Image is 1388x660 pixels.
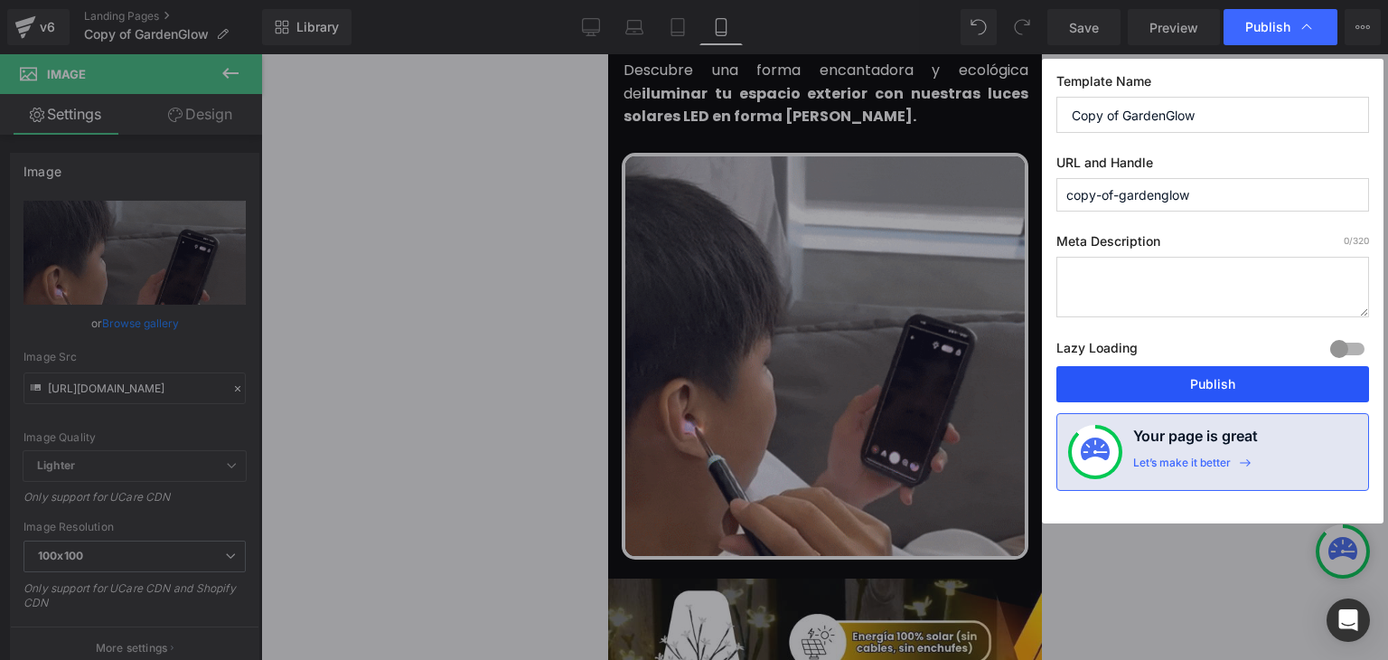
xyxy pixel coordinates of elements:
[1245,19,1290,35] span: Publish
[1056,366,1369,402] button: Publish
[1081,438,1110,467] img: onboarding-status.svg
[1056,73,1369,97] label: Template Name
[1133,456,1231,479] div: Let’s make it better
[1056,155,1369,178] label: URL and Handle
[15,5,420,72] span: Descubre una forma encantadora y ecológica de
[1056,233,1369,257] label: Meta Description
[15,29,420,73] span: iluminar tu espacio exterior con nuestras luces solares LED en forma [PERSON_NAME].
[1344,235,1369,246] span: /320
[1344,235,1349,246] span: 0
[1056,336,1138,366] label: Lazy Loading
[1133,425,1258,456] h4: Your page is great
[1327,599,1370,642] div: Open Intercom Messenger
